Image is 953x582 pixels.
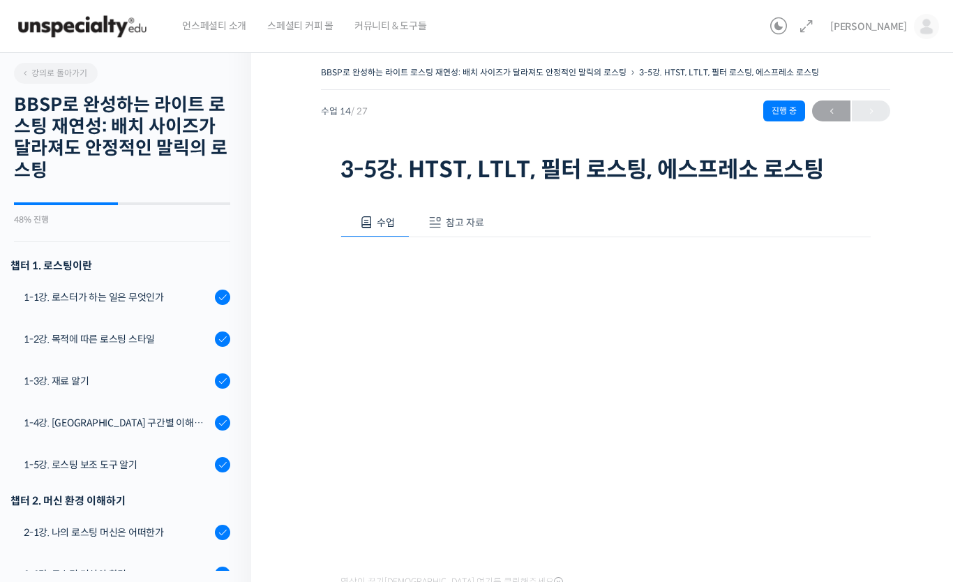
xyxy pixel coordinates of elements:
div: 1-1강. 로스터가 하는 일은 무엇인가 [24,290,211,305]
span: ← [812,102,850,121]
a: 강의로 돌아가기 [14,63,98,84]
div: 챕터 2. 머신 환경 이해하기 [10,491,230,510]
h2: BBSP로 완성하는 라이트 로스팅 재연성: 배치 사이즈가 달라져도 안정적인 말릭의 로스팅 [14,94,230,181]
span: 참고 자료 [446,216,484,229]
div: 1-3강. 재료 알기 [24,373,211,389]
div: 진행 중 [763,100,805,121]
h3: 챕터 1. 로스팅이란 [10,256,230,275]
a: ←이전 [812,100,850,121]
div: 48% 진행 [14,216,230,224]
div: 1-4강. [GEOGRAPHIC_DATA] 구간별 이해와 용어 [24,415,211,431]
div: 2-1강. 나의 로스팅 머신은 어떠한가 [24,525,211,540]
div: 2-2강. 로스팅 머신의 환경 [24,567,211,582]
h1: 3-5강. HTST, LTLT, 필터 로스팅, 에스프레소 로스팅 [340,156,871,183]
span: 강의로 돌아가기 [21,68,87,78]
span: / 27 [351,105,368,117]
span: 수업 14 [321,107,368,116]
span: 수업 [377,216,395,229]
a: 3-5강. HTST, LTLT, 필터 로스팅, 에스프레소 로스팅 [639,67,819,77]
span: [PERSON_NAME] [830,20,907,33]
div: 1-2강. 목적에 따른 로스팅 스타일 [24,331,211,347]
a: BBSP로 완성하는 라이트 로스팅 재연성: 배치 사이즈가 달라져도 안정적인 말릭의 로스팅 [321,67,626,77]
div: 1-5강. 로스팅 보조 도구 알기 [24,457,211,472]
